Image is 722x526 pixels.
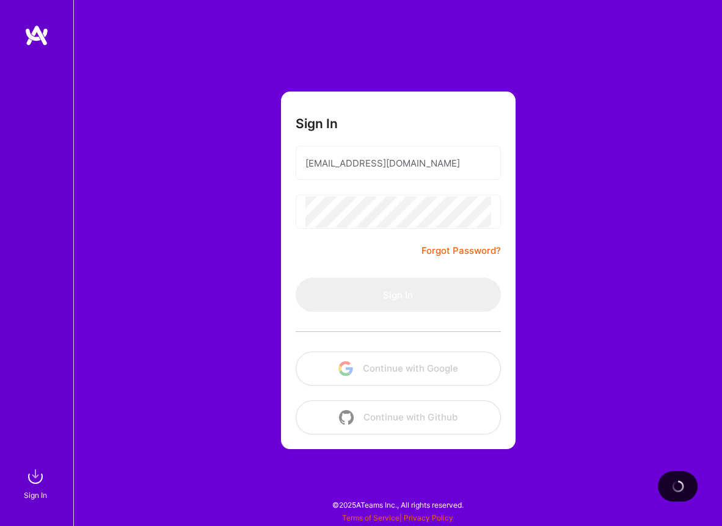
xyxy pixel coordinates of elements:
[24,489,47,502] div: Sign In
[296,400,501,434] button: Continue with Github
[342,513,453,522] span: |
[669,478,687,495] img: loading
[342,513,399,522] a: Terms of Service
[26,464,48,502] a: sign inSign In
[305,148,491,179] input: Email...
[338,361,353,376] img: icon
[404,513,453,522] a: Privacy Policy
[24,24,49,46] img: logo
[339,410,354,425] img: icon
[23,464,48,489] img: sign in
[296,116,338,131] h3: Sign In
[421,243,501,258] a: Forgot Password?
[296,351,501,386] button: Continue with Google
[73,489,722,520] div: © 2025 ATeams Inc., All rights reserved.
[296,278,501,312] button: Sign In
